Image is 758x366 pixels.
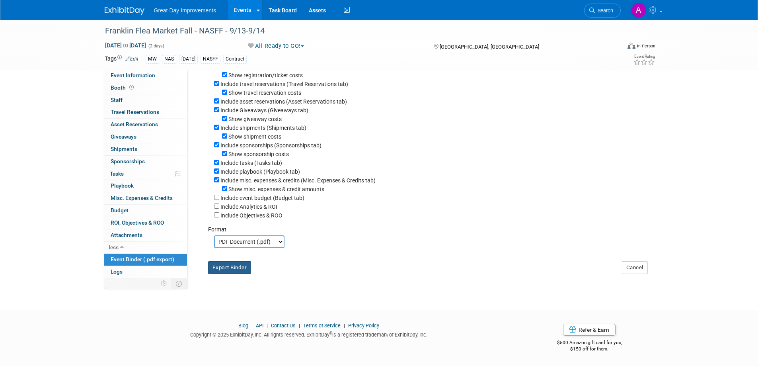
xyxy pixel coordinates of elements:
[220,81,348,87] label: Include travel reservations (Travel Reservations tab)
[105,42,146,49] span: [DATE] [DATE]
[584,4,621,18] a: Search
[220,142,322,149] label: Include sponsorships (Sponsorships tab)
[208,219,648,233] div: Format
[631,3,646,18] img: Angelique Critz
[157,278,171,289] td: Personalize Event Tab Strip
[111,182,134,189] span: Playbook
[105,55,138,64] td: Tags
[104,119,187,131] a: Asset Reservations
[111,84,135,91] span: Booth
[208,261,251,274] button: Export Binder
[154,7,216,14] span: Great Day Improvements
[228,186,324,192] label: Show misc. expenses & credit amounts
[128,84,135,90] span: Booth not reserved yet
[179,55,198,63] div: [DATE]
[110,170,124,177] span: Tasks
[220,98,347,105] label: Include asset reservations (Asset Reservations tab)
[111,207,129,213] span: Budget
[525,334,654,352] div: $500 Amazon gift card for you,
[220,160,282,166] label: Include tasks (Tasks tab)
[125,56,138,62] a: Edit
[104,192,187,204] a: Misc. Expenses & Credits
[105,7,144,15] img: ExhibitDay
[111,158,145,164] span: Sponsorships
[104,242,187,254] a: less
[228,151,289,157] label: Show sponsorship costs
[297,323,302,329] span: |
[111,195,173,201] span: Misc. Expenses & Credits
[111,121,158,127] span: Asset Reservations
[563,324,616,336] a: Refer & Earn
[104,229,187,241] a: Attachments
[104,254,187,266] a: Event Binder (.pdf export)
[171,278,187,289] td: Toggle Event Tabs
[220,107,308,114] label: Include Giveaways (Giveaways tab)
[249,323,255,329] span: |
[223,55,247,63] div: Contract
[256,323,263,329] a: API
[220,168,300,175] label: Include playbook (Playbook tab)
[228,72,303,78] label: Show registration/ticket costs
[111,133,136,140] span: Giveaways
[303,323,341,329] a: Terms of Service
[104,131,187,143] a: Giveaways
[104,94,187,106] a: Staff
[525,346,654,352] div: $150 off for them.
[104,156,187,168] a: Sponsorships
[104,106,187,118] a: Travel Reservations
[220,204,277,210] label: Include Analytics & ROI
[102,24,609,38] div: Franklin Flea Market Fall - NASFF - 9/13-9/14
[342,323,347,329] span: |
[627,43,635,49] img: Format-Inperson.png
[104,143,187,155] a: Shipments
[440,44,539,50] span: [GEOGRAPHIC_DATA], [GEOGRAPHIC_DATA]
[595,8,613,14] span: Search
[104,266,187,278] a: Logs
[220,177,376,184] label: Include misc. expenses & credits (Misc. Expenses & Credits tab)
[162,55,176,63] div: NAS
[111,146,137,152] span: Shipments
[265,323,270,329] span: |
[109,244,119,251] span: less
[111,219,164,226] span: ROI, Objectives & ROO
[633,55,655,59] div: Event Rating
[104,82,187,94] a: Booth
[111,97,123,103] span: Staff
[220,195,304,201] label: Include event budget (Budget tab)
[104,180,187,192] a: Playbook
[329,331,332,335] sup: ®
[245,42,307,50] button: All Ready to GO!
[111,256,174,262] span: Event Binder (.pdf export)
[238,323,248,329] a: Blog
[348,323,379,329] a: Privacy Policy
[104,70,187,82] a: Event Information
[111,232,142,238] span: Attachments
[105,329,514,339] div: Copyright © 2025 ExhibitDay, Inc. All rights reserved. ExhibitDay is a registered trademark of Ex...
[220,125,306,131] label: Include shipments (Shipments tab)
[111,268,123,275] span: Logs
[148,43,164,49] span: (2 days)
[104,205,187,217] a: Budget
[146,55,159,63] div: MW
[271,323,296,329] a: Contact Us
[111,72,155,78] span: Event Information
[122,42,129,49] span: to
[104,217,187,229] a: ROI, Objectives & ROO
[637,43,655,49] div: In-Person
[574,41,656,53] div: Event Format
[228,133,281,140] label: Show shipment costs
[220,212,283,219] label: Include Objectives & ROO
[111,109,159,115] span: Travel Reservations
[622,261,648,274] button: Cancel
[201,55,220,63] div: NASFF
[228,116,282,122] label: Show giveaway costs
[104,168,187,180] a: Tasks
[228,90,301,96] label: Show travel reservation costs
